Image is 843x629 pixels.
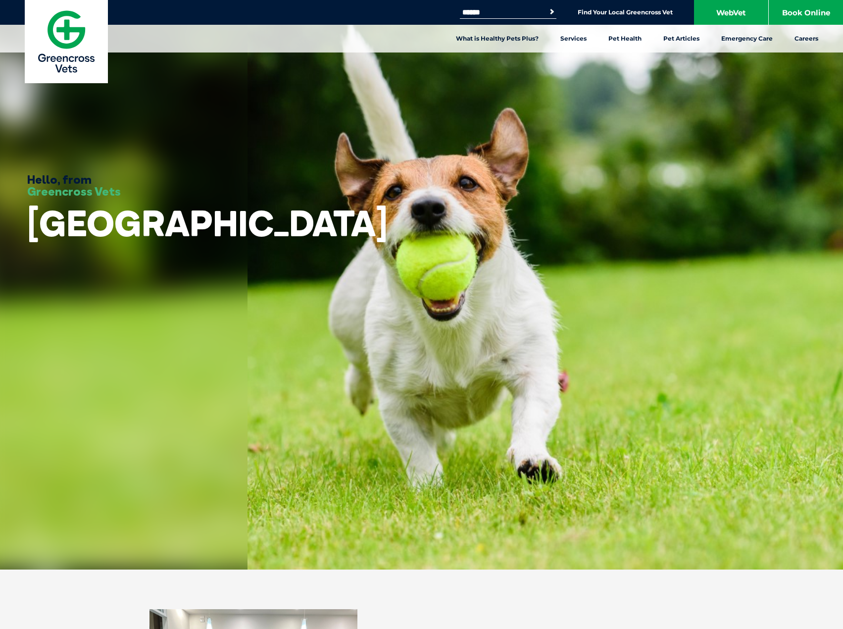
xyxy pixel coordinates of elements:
[597,25,652,52] a: Pet Health
[445,25,549,52] a: What is Healthy Pets Plus?
[27,173,121,197] h3: Hello, from
[578,8,673,16] a: Find Your Local Greencross Vet
[652,25,710,52] a: Pet Articles
[710,25,784,52] a: Emergency Care
[549,25,597,52] a: Services
[27,204,388,243] h1: [GEOGRAPHIC_DATA]
[547,7,557,17] button: Search
[784,25,829,52] a: Careers
[27,184,121,199] span: Greencross Vets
